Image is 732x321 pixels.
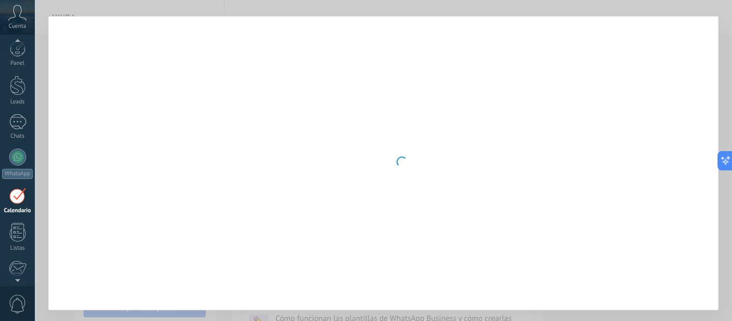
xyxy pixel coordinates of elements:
[2,133,33,140] div: Chats
[2,169,33,179] div: WhatsApp
[2,60,33,67] div: Panel
[2,245,33,252] div: Listas
[2,207,33,214] div: Calendario
[9,23,26,30] span: Cuenta
[2,99,33,106] div: Leads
